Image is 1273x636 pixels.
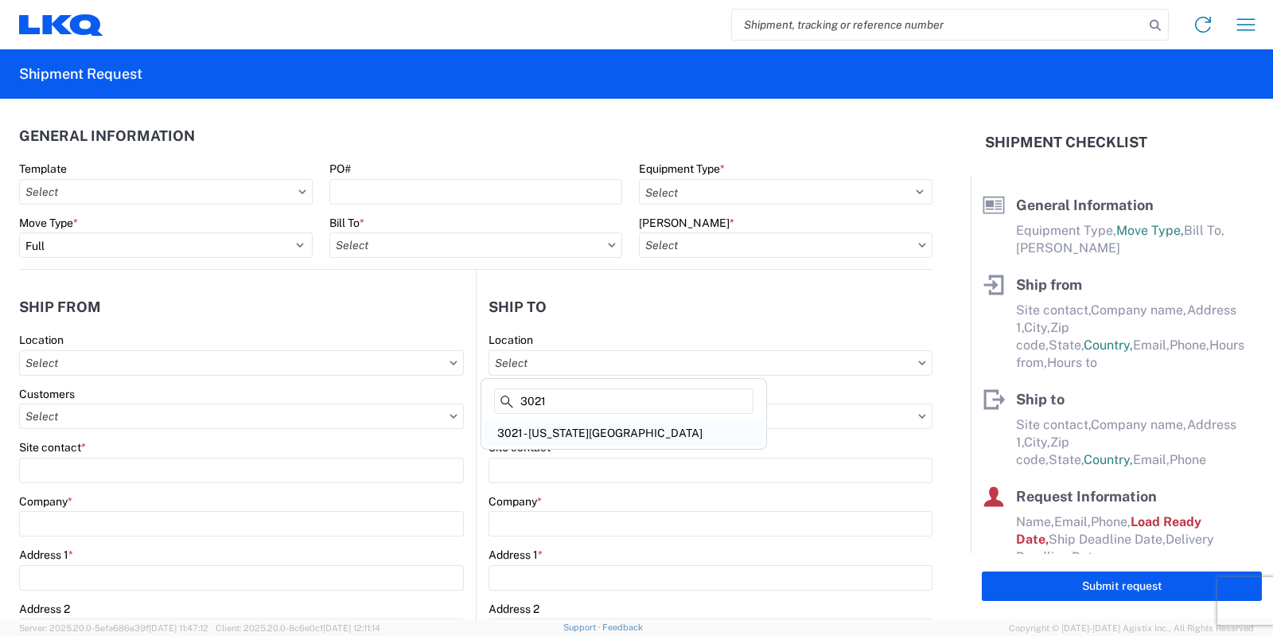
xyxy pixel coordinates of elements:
h2: Ship from [19,299,101,315]
span: State, [1049,338,1084,353]
span: Site contact, [1016,302,1091,318]
label: Bill To [329,216,364,230]
label: Equipment Type [639,162,725,176]
button: Submit request [982,572,1262,601]
input: Select [19,350,464,376]
input: Select [19,179,313,205]
div: 3021 - [US_STATE][GEOGRAPHIC_DATA] [485,420,763,446]
label: Company [19,494,72,509]
span: Phone, [1170,338,1209,353]
label: Address 1 [489,548,543,562]
span: Email, [1133,452,1170,467]
label: Move Type [19,216,78,230]
span: [DATE] 11:47:12 [149,623,208,633]
span: City, [1024,435,1050,450]
label: [PERSON_NAME] [639,216,734,230]
span: Ship to [1016,391,1065,408]
span: State, [1049,452,1084,467]
span: Name, [1016,514,1054,529]
input: Select [639,232,932,258]
span: General Information [1016,197,1154,213]
label: PO# [329,162,351,176]
span: [PERSON_NAME] [1016,240,1120,256]
span: Ship Deadline Date, [1049,532,1166,547]
span: Equipment Type, [1016,223,1116,238]
span: Server: 2025.20.0-5efa686e39f [19,623,208,633]
span: Email, [1133,338,1170,353]
h2: General Information [19,128,195,144]
label: Location [489,333,533,347]
a: Support [563,622,603,632]
span: Bill To, [1184,223,1224,238]
span: Client: 2025.20.0-8c6e0cf [216,623,380,633]
label: Address 2 [489,602,539,616]
span: Copyright © [DATE]-[DATE] Agistix Inc., All Rights Reserved [1009,621,1254,635]
span: Email, [1054,514,1091,529]
h2: Ship to [489,299,547,315]
input: Select [329,232,623,258]
span: Phone, [1091,514,1131,529]
h2: Shipment Checklist [985,133,1147,152]
span: Country, [1084,452,1133,467]
label: Customers [19,387,75,401]
label: Address 2 [19,602,70,616]
span: Move Type, [1116,223,1184,238]
label: Location [19,333,64,347]
span: Ship from [1016,276,1082,293]
a: Feedback [602,622,643,632]
span: [DATE] 12:11:14 [323,623,380,633]
input: Select [489,350,932,376]
label: Company [489,494,542,509]
label: Site contact [19,440,86,455]
span: City, [1024,320,1050,335]
span: Phone [1170,452,1206,467]
input: Shipment, tracking or reference number [732,10,1144,40]
input: Select [19,404,464,429]
label: Template [19,162,67,176]
span: Company name, [1091,417,1187,432]
h2: Shipment Request [19,64,142,84]
label: Address 1 [19,548,73,562]
span: Site contact, [1016,417,1091,432]
span: Hours to [1047,355,1097,370]
span: Company name, [1091,302,1187,318]
span: Country, [1084,338,1133,353]
span: Request Information [1016,488,1157,505]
